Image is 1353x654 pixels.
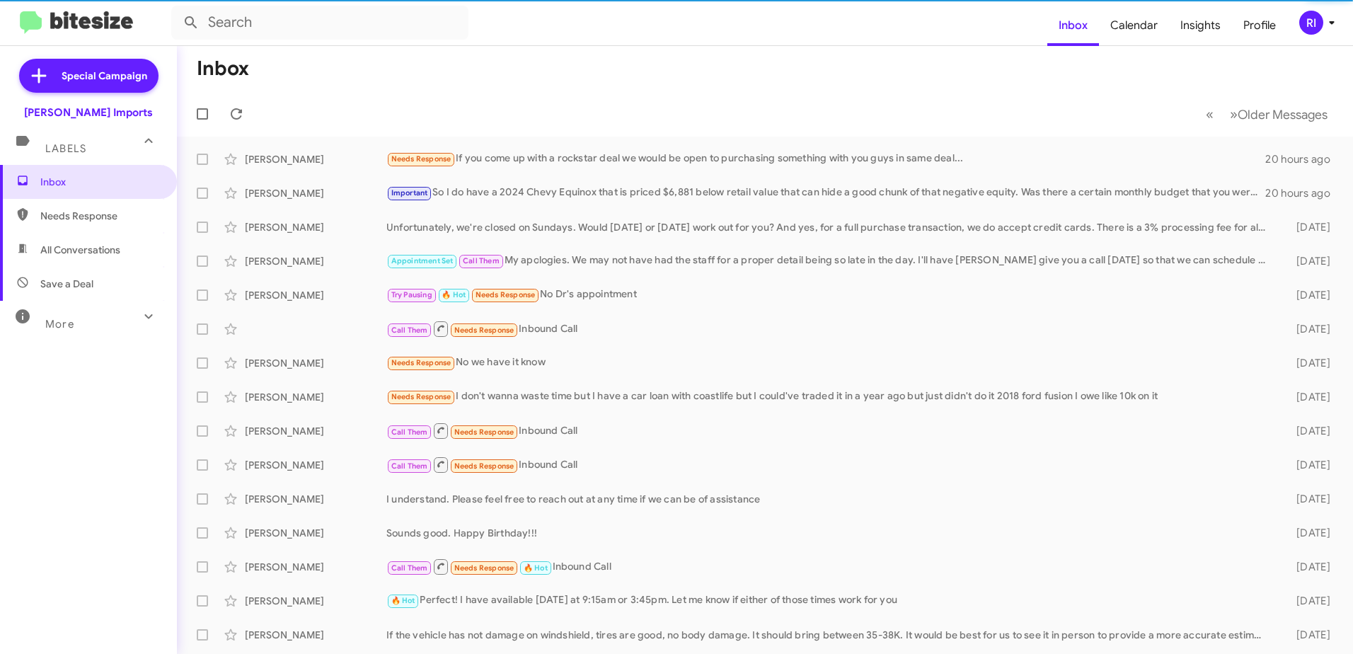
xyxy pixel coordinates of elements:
[1265,186,1342,200] div: 20 hours ago
[442,290,466,299] span: 🔥 Hot
[386,492,1274,506] div: I understand. Please feel free to reach out at any time if we can be of assistance
[245,390,386,404] div: [PERSON_NAME]
[391,461,428,471] span: Call Them
[1274,526,1342,540] div: [DATE]
[45,142,86,155] span: Labels
[1287,11,1337,35] button: RI
[1238,107,1328,122] span: Older Messages
[454,428,514,437] span: Needs Response
[1274,458,1342,472] div: [DATE]
[40,277,93,291] span: Save a Deal
[454,326,514,335] span: Needs Response
[1274,424,1342,438] div: [DATE]
[245,458,386,472] div: [PERSON_NAME]
[245,186,386,200] div: [PERSON_NAME]
[386,389,1274,405] div: I don't wanna waste time but I have a car loan with coastlife but I could've traded it in a year ...
[1274,220,1342,234] div: [DATE]
[245,492,386,506] div: [PERSON_NAME]
[1230,105,1238,123] span: »
[391,428,428,437] span: Call Them
[386,526,1274,540] div: Sounds good. Happy Birthday!!!
[171,6,468,40] input: Search
[1265,152,1342,166] div: 20 hours ago
[1274,322,1342,336] div: [DATE]
[245,356,386,370] div: [PERSON_NAME]
[386,151,1265,167] div: If you come up with a rockstar deal we would be open to purchasing something with you guys in sam...
[245,628,386,642] div: [PERSON_NAME]
[245,424,386,438] div: [PERSON_NAME]
[391,256,454,265] span: Appointment Set
[386,628,1274,642] div: If the vehicle has not damage on windshield, tires are good, no body damage. It should bring betw...
[1274,356,1342,370] div: [DATE]
[1221,100,1336,129] button: Next
[24,105,153,120] div: [PERSON_NAME] Imports
[476,290,536,299] span: Needs Response
[454,563,514,573] span: Needs Response
[391,188,428,197] span: Important
[245,254,386,268] div: [PERSON_NAME]
[1232,5,1287,46] a: Profile
[1197,100,1222,129] button: Previous
[1206,105,1214,123] span: «
[524,563,548,573] span: 🔥 Hot
[245,220,386,234] div: [PERSON_NAME]
[245,526,386,540] div: [PERSON_NAME]
[386,253,1274,269] div: My apologies. We may not have had the staff for a proper detail being so late in the day. I'll ha...
[1274,390,1342,404] div: [DATE]
[454,461,514,471] span: Needs Response
[197,57,249,80] h1: Inbox
[1299,11,1323,35] div: RI
[1274,288,1342,302] div: [DATE]
[386,185,1265,201] div: So I do have a 2024 Chevy Equinox that is priced $6,881 below retail value that can hide a good c...
[391,563,428,573] span: Call Them
[40,209,161,223] span: Needs Response
[19,59,159,93] a: Special Campaign
[391,392,451,401] span: Needs Response
[391,596,415,605] span: 🔥 Hot
[245,288,386,302] div: [PERSON_NAME]
[386,320,1274,338] div: Inbound Call
[40,243,120,257] span: All Conversations
[1274,628,1342,642] div: [DATE]
[40,175,161,189] span: Inbox
[1274,492,1342,506] div: [DATE]
[386,287,1274,303] div: No Dr's appointment
[245,594,386,608] div: [PERSON_NAME]
[1047,5,1099,46] a: Inbox
[391,326,428,335] span: Call Them
[45,318,74,331] span: More
[386,422,1274,440] div: Inbound Call
[391,358,451,367] span: Needs Response
[386,220,1274,234] div: Unfortunately, we're closed on Sundays. Would [DATE] or [DATE] work out for you? And yes, for a f...
[1169,5,1232,46] a: Insights
[386,355,1274,371] div: No we have it know
[1198,100,1336,129] nav: Page navigation example
[1099,5,1169,46] a: Calendar
[386,592,1274,609] div: Perfect! I have available [DATE] at 9:15am or 3:45pm. Let me know if either of those times work f...
[463,256,500,265] span: Call Them
[1274,560,1342,574] div: [DATE]
[1274,254,1342,268] div: [DATE]
[62,69,147,83] span: Special Campaign
[386,558,1274,575] div: Inbound Call
[1274,594,1342,608] div: [DATE]
[386,456,1274,474] div: Inbound Call
[245,560,386,574] div: [PERSON_NAME]
[391,290,432,299] span: Try Pausing
[391,154,451,163] span: Needs Response
[245,152,386,166] div: [PERSON_NAME]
